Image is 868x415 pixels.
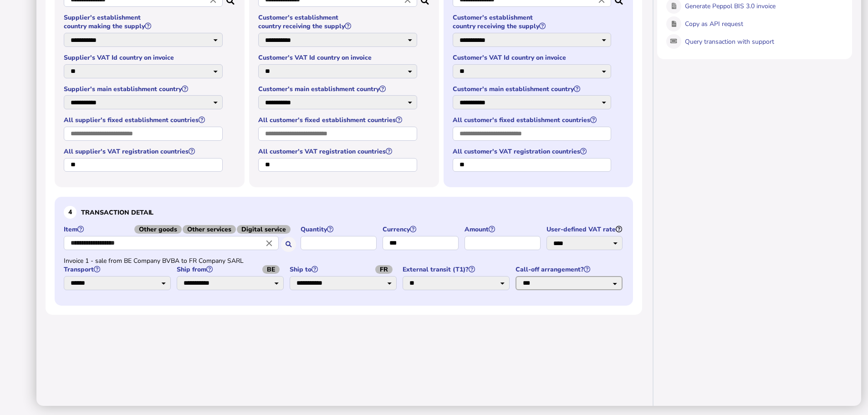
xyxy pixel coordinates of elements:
div: 4 [64,206,77,219]
label: All supplier's VAT registration countries [64,147,224,156]
label: All supplier's fixed establishment countries [64,116,224,124]
label: Item [64,225,296,234]
label: All customer's fixed establishment countries [258,116,419,124]
button: Search for an item by HS code or use natural language description [281,237,296,252]
label: Supplier's establishment country making the supply [64,13,224,31]
label: Amount [465,225,542,234]
span: FR [375,265,393,274]
label: Supplier's main establishment country [64,85,224,93]
label: All customer's fixed establishment countries [453,116,613,124]
label: Customer's VAT Id country on invoice [258,53,419,62]
label: External transit (T1)? [403,265,511,274]
label: Customer's VAT Id country on invoice [453,53,613,62]
span: Other services [183,225,236,234]
h3: Transaction detail [64,206,624,219]
label: Customer's establishment country receiving the supply [453,13,613,31]
i: Close [264,238,274,248]
span: Other goods [134,225,182,234]
span: Digital service [237,225,291,234]
label: Customer's main establishment country [258,85,419,93]
label: User-defined VAT rate [546,225,624,234]
label: Quantity [301,225,378,234]
label: Supplier's VAT Id country on invoice [64,53,224,62]
label: Call-off arrangement? [516,265,624,274]
label: All customer's VAT registration countries [453,147,613,156]
span: Invoice 1 - sale from BE Company BVBA to FR Company SARL [64,256,244,265]
section: Define the item, and answer additional questions [55,197,633,305]
label: Ship from [177,265,285,274]
span: BE [262,265,280,274]
label: Ship to [290,265,398,274]
label: All customer's VAT registration countries [258,147,419,156]
label: Transport [64,265,172,274]
label: Currency [383,225,460,234]
label: Customer's establishment country receiving the supply [258,13,419,31]
label: Customer's main establishment country [453,85,613,93]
